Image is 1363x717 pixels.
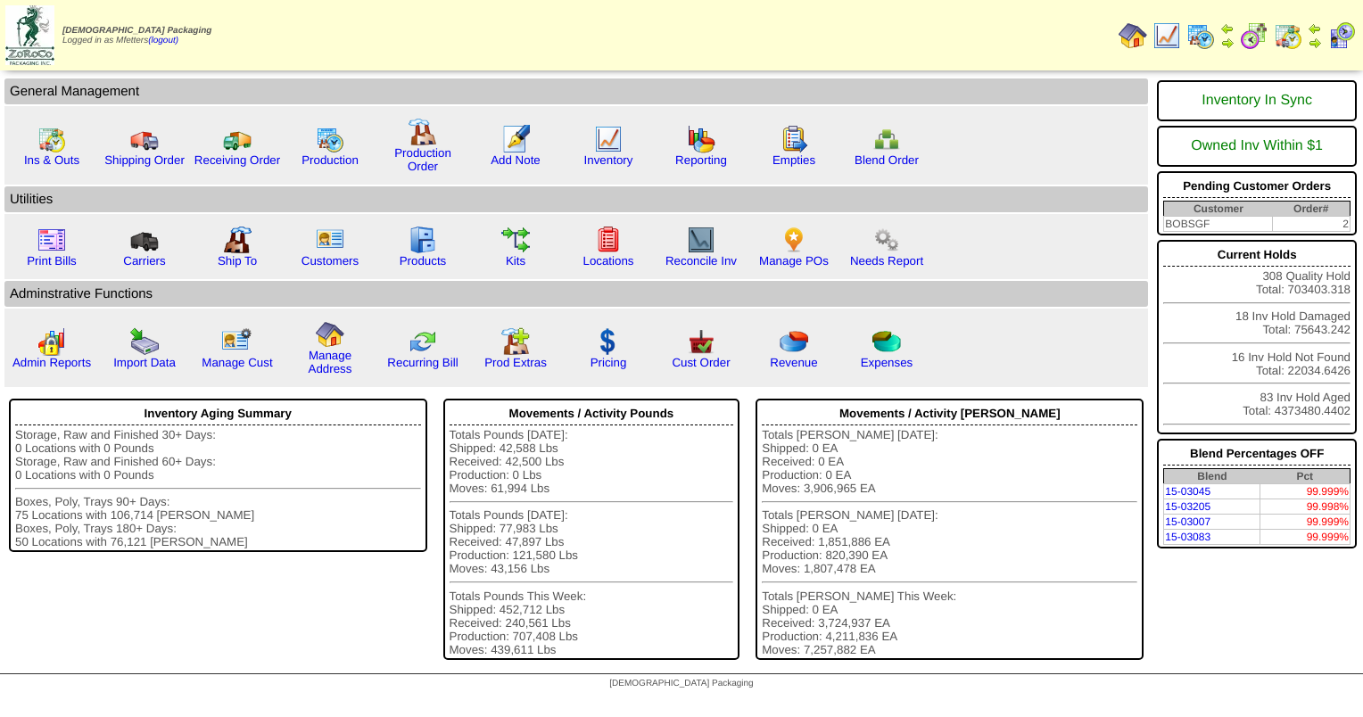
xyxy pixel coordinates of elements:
td: General Management [4,78,1148,104]
a: Carriers [123,254,165,268]
img: cust_order.png [687,327,715,356]
a: Import Data [113,356,176,369]
a: Locations [582,254,633,268]
img: arrowleft.gif [1308,21,1322,36]
img: factory2.gif [223,226,252,254]
img: arrowleft.gif [1220,21,1235,36]
img: customers.gif [316,226,344,254]
img: network.png [872,125,901,153]
a: Needs Report [850,254,923,268]
a: Revenue [770,356,817,369]
img: workflow.gif [501,226,530,254]
img: import.gif [130,327,159,356]
a: Blend Order [855,153,919,167]
td: 2 [1272,217,1350,232]
td: BOBSGF [1164,217,1273,232]
img: calendarprod.gif [316,125,344,153]
img: workorder.gif [780,125,808,153]
img: orders.gif [501,125,530,153]
a: 15-03045 [1165,485,1210,498]
div: 308 Quality Hold Total: 703403.318 18 Inv Hold Damaged Total: 75643.242 16 Inv Hold Not Found Tot... [1157,240,1357,434]
img: cabinet.gif [409,226,437,254]
img: reconcile.gif [409,327,437,356]
a: Kits [506,254,525,268]
img: workflow.png [872,226,901,254]
img: truck.gif [130,125,159,153]
div: Movements / Activity [PERSON_NAME] [762,402,1137,425]
img: zoroco-logo-small.webp [5,5,54,65]
img: locations.gif [594,226,623,254]
img: managecust.png [221,327,254,356]
img: line_graph.gif [594,125,623,153]
img: pie_chart2.png [872,327,901,356]
a: Customers [302,254,359,268]
div: Inventory In Sync [1163,84,1351,118]
a: Production Order [394,146,451,173]
a: Print Bills [27,254,77,268]
img: invoice2.gif [37,226,66,254]
span: [DEMOGRAPHIC_DATA] Packaging [609,679,753,688]
img: factory.gif [409,118,437,146]
a: Empties [772,153,815,167]
span: Logged in as Mfetters [62,26,211,45]
div: Movements / Activity Pounds [450,402,734,425]
img: graph2.png [37,327,66,356]
div: Current Holds [1163,243,1351,267]
a: Manage POs [759,254,829,268]
img: truck2.gif [223,125,252,153]
a: Manage Cust [202,356,272,369]
img: calendarblend.gif [1240,21,1268,50]
a: Pricing [591,356,627,369]
a: Shipping Order [104,153,185,167]
img: prodextras.gif [501,327,530,356]
img: graph.gif [687,125,715,153]
a: Ship To [218,254,257,268]
img: arrowright.gif [1308,36,1322,50]
td: 99.998% [1260,499,1351,515]
a: 15-03007 [1165,515,1210,528]
img: arrowright.gif [1220,36,1235,50]
a: Reporting [675,153,727,167]
td: 99.999% [1260,515,1351,530]
td: Adminstrative Functions [4,281,1148,307]
img: calendarinout.gif [37,125,66,153]
img: dollar.gif [594,327,623,356]
img: calendarcustomer.gif [1327,21,1356,50]
td: 99.999% [1260,530,1351,545]
a: Receiving Order [194,153,280,167]
a: (logout) [148,36,178,45]
a: Reconcile Inv [665,254,737,268]
a: Prod Extras [484,356,547,369]
a: Recurring Bill [387,356,458,369]
a: Products [400,254,447,268]
th: Customer [1164,202,1273,217]
img: calendarprod.gif [1186,21,1215,50]
td: 99.999% [1260,484,1351,499]
th: Blend [1164,469,1260,484]
a: Production [302,153,359,167]
img: line_graph.gif [1152,21,1181,50]
img: line_graph2.gif [687,226,715,254]
div: Owned Inv Within $1 [1163,129,1351,163]
a: Expenses [861,356,913,369]
img: po.png [780,226,808,254]
div: Pending Customer Orders [1163,175,1351,198]
div: Totals Pounds [DATE]: Shipped: 42,588 Lbs Received: 42,500 Lbs Production: 0 Lbs Moves: 61,994 Lb... [450,428,734,656]
a: Cust Order [672,356,730,369]
a: Admin Reports [12,356,91,369]
th: Order# [1272,202,1350,217]
div: Blend Percentages OFF [1163,442,1351,466]
a: Inventory [584,153,633,167]
td: Utilities [4,186,1148,212]
img: home.gif [1119,21,1147,50]
div: Storage, Raw and Finished 30+ Days: 0 Locations with 0 Pounds Storage, Raw and Finished 60+ Days:... [15,428,421,548]
img: truck3.gif [130,226,159,254]
span: [DEMOGRAPHIC_DATA] Packaging [62,26,211,36]
img: calendarinout.gif [1274,21,1302,50]
img: pie_chart.png [780,327,808,356]
div: Inventory Aging Summary [15,402,421,425]
img: home.gif [316,320,344,349]
a: Ins & Outs [24,153,79,167]
a: Add Note [491,153,541,167]
th: Pct [1260,469,1351,484]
